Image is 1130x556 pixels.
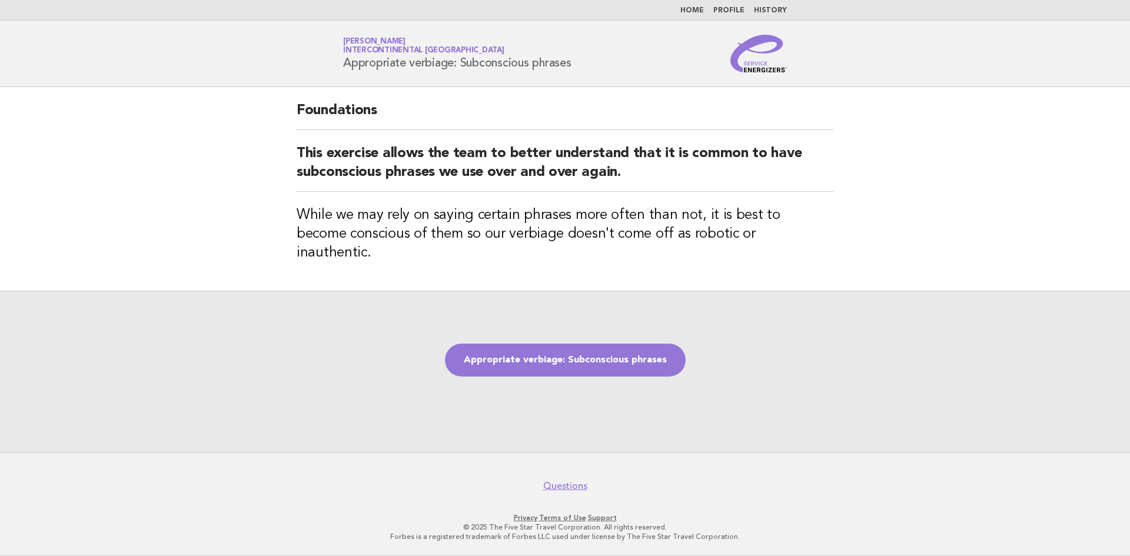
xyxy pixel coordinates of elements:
a: Home [680,7,704,14]
a: Questions [543,480,587,492]
span: InterContinental [GEOGRAPHIC_DATA] [343,47,504,55]
h1: Appropriate verbiage: Subconscious phrases [343,38,571,69]
a: Profile [713,7,745,14]
a: Terms of Use [539,514,586,522]
a: [PERSON_NAME]InterContinental [GEOGRAPHIC_DATA] [343,38,504,54]
h3: While we may rely on saying certain phrases more often than not, it is best to become conscious o... [297,206,833,262]
p: · · [205,513,925,522]
a: Support [588,514,617,522]
a: Appropriate verbiage: Subconscious phrases [445,344,686,377]
h2: This exercise allows the team to better understand that it is common to have subconscious phrases... [297,144,833,192]
img: Service Energizers [730,35,787,72]
a: Privacy [514,514,537,522]
p: © 2025 The Five Star Travel Corporation. All rights reserved. [205,522,925,532]
h2: Foundations [297,101,833,130]
a: History [754,7,787,14]
p: Forbes is a registered trademark of Forbes LLC used under license by The Five Star Travel Corpora... [205,532,925,541]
